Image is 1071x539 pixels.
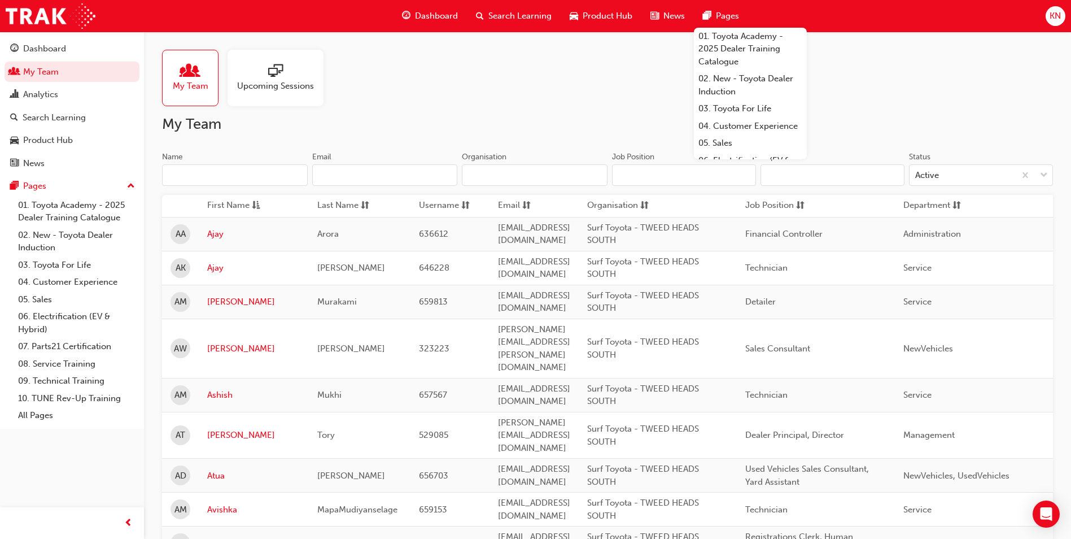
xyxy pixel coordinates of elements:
div: News [23,157,45,170]
a: Atua [207,470,300,483]
button: KN [1046,6,1065,26]
span: Service [903,390,932,400]
span: Management [903,430,955,440]
span: pages-icon [10,181,19,192]
span: Detailer [745,297,776,307]
a: 02. New - Toyota Dealer Induction [14,227,139,257]
span: 636612 [419,229,448,239]
span: [PERSON_NAME] [317,344,385,354]
button: Organisationsorting-icon [587,199,649,213]
span: sorting-icon [796,199,805,213]
span: AK [176,262,186,275]
button: Last Namesorting-icon [317,199,379,213]
span: [PERSON_NAME][EMAIL_ADDRESS][PERSON_NAME][DOMAIN_NAME] [498,324,570,373]
span: Pages [716,10,739,23]
span: sessionType_ONLINE_URL-icon [268,64,283,80]
button: Job Positionsorting-icon [745,199,807,213]
span: Dealer Principal, Director [745,430,844,440]
span: Search Learning [488,10,552,23]
span: [EMAIL_ADDRESS][DOMAIN_NAME] [498,384,570,407]
span: Surf Toyota - TWEED HEADS SOUTH [587,257,699,280]
span: guage-icon [10,44,19,54]
a: [PERSON_NAME] [207,342,300,355]
a: search-iconSearch Learning [467,5,561,28]
span: Department [903,199,950,213]
a: Upcoming Sessions [228,50,333,106]
a: Avishka [207,503,300,516]
span: news-icon [650,9,659,23]
a: All Pages [14,407,139,424]
span: [EMAIL_ADDRESS][DOMAIN_NAME] [498,290,570,314]
span: Surf Toyota - TWEED HEADS SOUTH [587,424,699,447]
a: 05. Sales [694,134,807,152]
span: AM [174,295,187,308]
span: Upcoming Sessions [237,80,314,93]
input: Email [312,164,458,186]
a: news-iconNews [641,5,694,28]
a: Dashboard [5,38,139,59]
span: [EMAIL_ADDRESS][DOMAIN_NAME] [498,257,570,280]
span: [EMAIL_ADDRESS][DOMAIN_NAME] [498,498,570,521]
span: My Team [173,80,208,93]
img: Trak [6,3,95,29]
div: Organisation [462,151,506,163]
div: Product Hub [23,134,73,147]
a: 06. Electrification (EV & Hybrid) [14,308,139,338]
span: Tory [317,430,335,440]
a: 02. New - Toyota Dealer Induction [694,70,807,100]
span: Service [903,297,932,307]
span: sorting-icon [640,199,649,213]
span: pages-icon [703,9,711,23]
span: [PERSON_NAME] [317,263,385,273]
button: Pages [5,176,139,197]
div: Active [915,169,939,182]
span: prev-icon [124,516,133,531]
span: [PERSON_NAME] [317,471,385,481]
div: Job Position [612,151,654,163]
span: AD [175,470,186,483]
span: search-icon [10,113,18,123]
span: [PERSON_NAME][EMAIL_ADDRESS][DOMAIN_NAME] [498,418,570,453]
a: Product Hub [5,130,139,151]
span: Surf Toyota - TWEED HEADS SOUTH [587,337,699,360]
span: down-icon [1040,168,1048,183]
span: 659813 [419,297,448,307]
a: 08. Service Training [14,355,139,373]
a: Search Learning [5,107,139,128]
span: Job Position [745,199,794,213]
span: up-icon [127,179,135,194]
div: Status [909,151,930,163]
div: Pages [23,180,46,193]
input: Name [162,164,308,186]
a: 03. Toyota For Life [14,257,139,274]
a: My Team [162,50,228,106]
span: Surf Toyota - TWEED HEADS SOUTH [587,223,699,246]
span: Username [419,199,459,213]
span: 323223 [419,344,449,354]
span: AT [176,429,185,442]
a: My Team [5,62,139,82]
span: AA [176,228,186,241]
a: News [5,153,139,174]
span: AM [174,503,187,516]
a: 07. Parts21 Certification [14,338,139,355]
button: Departmentsorting-icon [903,199,965,213]
a: 10. TUNE Rev-Up Training [14,390,139,407]
div: Email [312,151,331,163]
span: Administration [903,229,961,239]
a: 01. Toyota Academy - 2025 Dealer Training Catalogue [694,28,807,71]
span: [EMAIL_ADDRESS][DOMAIN_NAME] [498,464,570,487]
span: Surf Toyota - TWEED HEADS SOUTH [587,384,699,407]
a: Ajay [207,262,300,275]
button: First Nameasc-icon [207,199,269,213]
div: Name [162,151,183,163]
a: 04. Customer Experience [694,118,807,135]
span: Last Name [317,199,359,213]
span: sorting-icon [952,199,961,213]
a: [PERSON_NAME] [207,429,300,442]
span: 646228 [419,263,449,273]
span: AM [174,389,187,402]
a: Analytics [5,84,139,105]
